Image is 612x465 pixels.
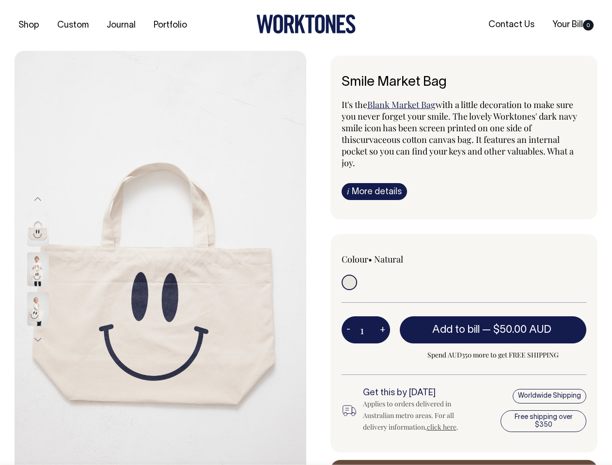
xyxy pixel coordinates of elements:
span: $50.00 AUD [493,325,551,335]
a: Journal [103,17,140,33]
p: It's the with a little decoration to make sure you never forget your smile. The lovely Worktones'... [342,99,587,169]
a: Custom [53,17,93,33]
button: Next [31,329,45,351]
span: curvaceous cotton canvas bag. It features an internal pocket so you can find your keys and other ... [342,134,574,169]
button: + [375,320,390,340]
button: - [342,320,355,340]
span: Add to bill [432,325,480,335]
img: Smile Market Bag [27,292,49,326]
span: Spend AUD350 more to get FREE SHIPPING [400,349,587,361]
div: Applies to orders delivered in Australian metro areas. For all delivery information, . [363,398,475,433]
span: i [347,186,349,196]
img: Smile Market Bag [27,252,49,286]
h6: Get this by [DATE] [363,388,475,398]
button: Previous [31,188,45,210]
h6: Smile Market Bag [342,75,587,90]
a: Contact Us [485,17,538,33]
a: iMore details [342,183,407,200]
a: click here [427,422,456,432]
a: Blank Market Bag [367,99,436,110]
label: Natural [374,253,403,265]
a: Shop [15,17,43,33]
img: Smile Market Bag [27,213,49,247]
span: • [368,253,372,265]
a: Portfolio [150,17,191,33]
div: Colour [342,253,439,265]
a: Your Bill0 [549,17,597,33]
button: Add to bill —$50.00 AUD [400,316,587,343]
span: — [482,325,554,335]
span: 0 [583,20,594,31]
